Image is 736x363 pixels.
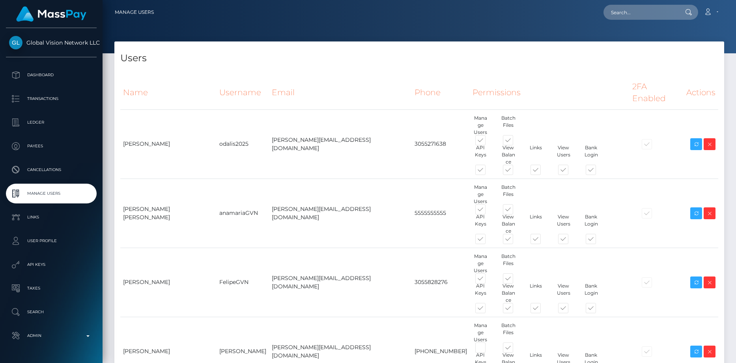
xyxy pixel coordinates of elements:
[494,184,522,205] div: Batch Files
[6,326,97,346] a: Admin
[115,4,154,21] a: Manage Users
[9,306,93,318] p: Search
[467,213,494,235] div: API Keys
[269,109,412,179] td: [PERSON_NAME][EMAIL_ADDRESS][DOMAIN_NAME]
[9,259,93,271] p: API Keys
[6,207,97,227] a: Links
[217,179,269,248] td: anamariaGVN
[6,113,97,132] a: Ledger
[269,248,412,317] td: [PERSON_NAME][EMAIL_ADDRESS][DOMAIN_NAME]
[550,282,577,304] div: View Users
[6,89,97,109] a: Transactions
[9,69,93,81] p: Dashboard
[494,253,522,274] div: Batch Files
[412,76,470,109] th: Phone
[467,282,494,304] div: API Keys
[522,282,550,304] div: Links
[9,282,93,294] p: Taxes
[412,179,470,248] td: 5555555555
[603,5,678,20] input: Search...
[467,322,494,343] div: Manage Users
[6,65,97,85] a: Dashboard
[9,140,93,152] p: Payees
[494,115,522,136] div: Batch Files
[120,109,217,179] td: [PERSON_NAME]
[120,51,718,65] h4: Users
[550,213,577,235] div: View Users
[9,117,93,128] p: Ledger
[9,330,93,342] p: Admin
[412,248,470,317] td: 3055828276
[522,144,550,166] div: Links
[467,253,494,274] div: Manage Users
[550,144,577,166] div: View Users
[120,76,217,109] th: Name
[9,93,93,105] p: Transactions
[269,179,412,248] td: [PERSON_NAME][EMAIL_ADDRESS][DOMAIN_NAME]
[120,248,217,317] td: [PERSON_NAME]
[494,282,522,304] div: View Balance
[16,6,86,22] img: MassPay Logo
[494,213,522,235] div: View Balance
[9,188,93,199] p: Manage Users
[412,109,470,179] td: 3055271638
[577,282,605,304] div: Bank Login
[120,179,217,248] td: [PERSON_NAME] [PERSON_NAME]
[6,136,97,156] a: Payees
[6,278,97,298] a: Taxes
[467,144,494,166] div: API Keys
[577,213,605,235] div: Bank Login
[6,184,97,203] a: Manage Users
[217,109,269,179] td: odalis2025
[684,76,718,109] th: Actions
[630,76,684,109] th: 2FA Enabled
[470,76,630,109] th: Permissions
[269,76,412,109] th: Email
[6,160,97,180] a: Cancellations
[217,248,269,317] td: FelipeGVN
[467,115,494,136] div: Manage Users
[9,164,93,176] p: Cancellations
[494,144,522,166] div: View Balance
[577,144,605,166] div: Bank Login
[6,255,97,275] a: API Keys
[9,235,93,247] p: User Profile
[6,302,97,322] a: Search
[217,76,269,109] th: Username
[6,39,97,46] span: Global Vision Network LLC
[522,213,550,235] div: Links
[494,322,522,343] div: Batch Files
[6,231,97,251] a: User Profile
[9,211,93,223] p: Links
[9,36,22,49] img: Global Vision Network LLC
[467,184,494,205] div: Manage Users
